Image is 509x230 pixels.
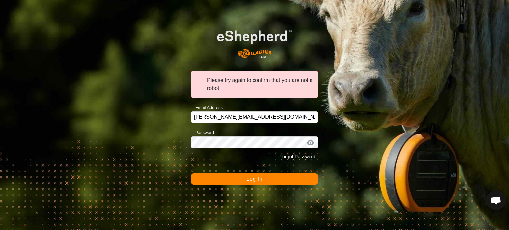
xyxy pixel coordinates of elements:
[191,173,318,185] button: Log In
[191,129,214,136] label: Password
[246,176,262,182] span: Log In
[191,104,223,111] label: Email Address
[486,190,506,210] div: Open chat
[279,154,315,159] a: Forgot Password
[203,20,305,63] img: E-shepherd Logo
[191,71,318,98] div: Please try again to confirm that you are not a robot
[191,111,318,123] input: Email Address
